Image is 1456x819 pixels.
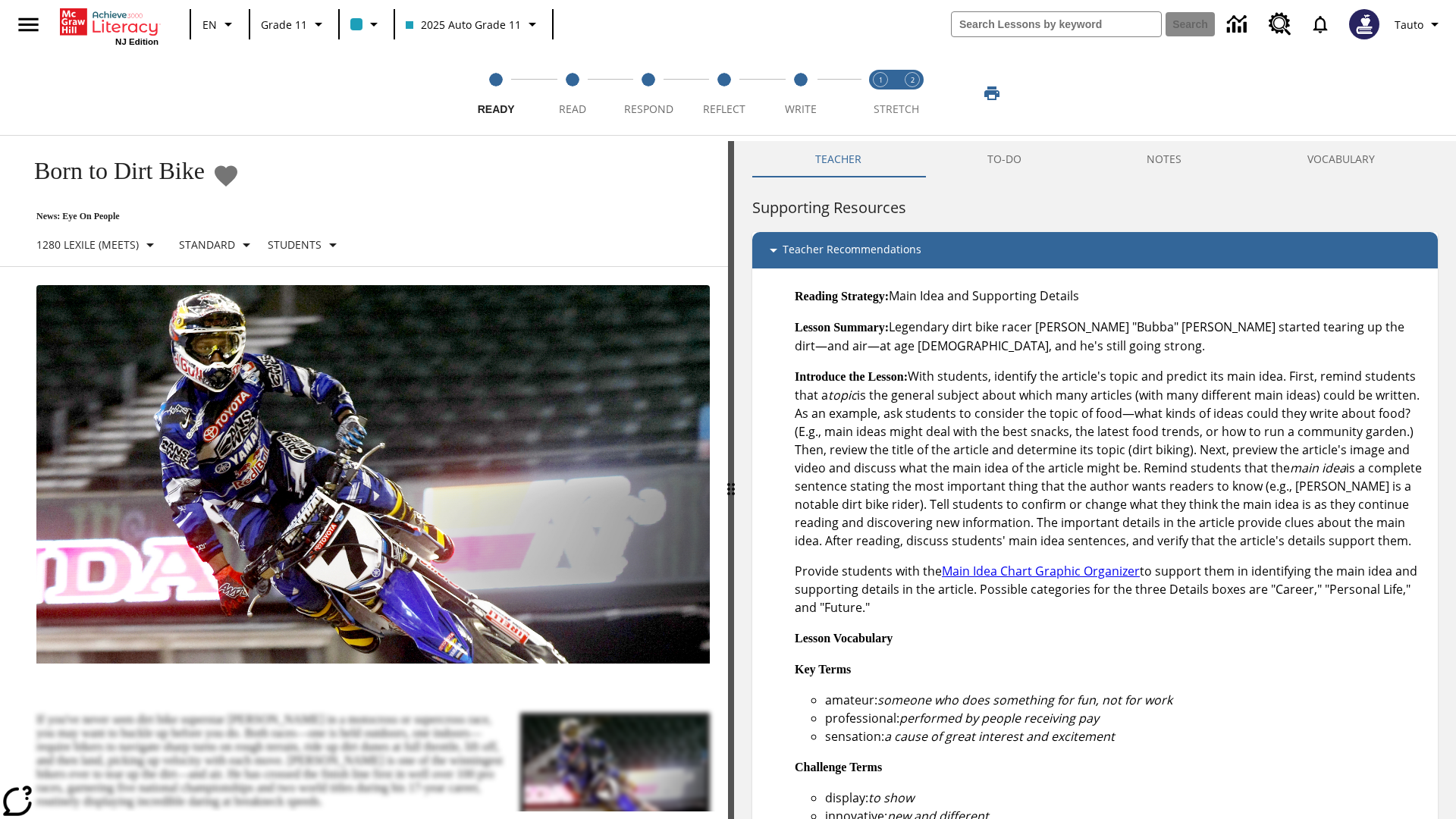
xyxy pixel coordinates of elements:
[752,141,1438,177] div: Instructional Panel Tabs
[344,11,389,38] button: Class color is light blue. Change class color
[752,141,924,177] button: Teacher
[452,52,540,135] button: Ready step 1 of 5
[400,11,548,38] button: Class: 2025 Auto Grade 11, Select your class
[36,237,139,253] p: 1280 Lexile (Meets)
[968,80,1016,107] button: Print
[795,663,851,676] strong: Key Terms
[268,237,322,253] p: Students
[728,141,734,819] div: Press Enter or Spacebar and then press right and left arrow keys to move the slider
[179,237,235,253] p: Standard
[30,231,165,259] button: Select Lexile, 1280 Lexile (Meets)
[868,789,914,806] em: to show
[828,387,857,403] em: topic
[255,11,334,38] button: Grade: Grade 11, Select a grade
[703,102,745,116] span: Reflect
[1395,17,1423,33] span: Tauto
[825,709,1426,727] li: professional:
[478,103,515,115] span: Ready
[115,37,158,46] span: NJ Edition
[173,231,262,259] button: Scaffolds, Standard
[624,102,673,116] span: Respond
[795,287,1426,306] p: Main Idea and Supporting Details
[825,691,1426,709] li: amateur:
[752,232,1438,268] div: Teacher Recommendations
[879,75,883,85] text: 1
[795,290,889,303] strong: Reading Strategy:
[795,318,1426,355] p: Legendary dirt bike racer [PERSON_NAME] "Bubba" [PERSON_NAME] started tearing up the dirt—and air...
[1389,11,1450,38] button: Profile/Settings
[795,370,908,383] strong: Introduce the Lesson:
[825,789,1426,807] li: display:
[884,728,1115,745] em: a cause of great interest and excitement
[604,52,692,135] button: Respond step 3 of 5
[1349,9,1379,39] img: Avatar
[734,141,1456,819] div: activity
[752,196,1438,220] h6: Supporting Resources
[18,157,205,185] h1: Born to Dirt Bike
[36,285,710,664] img: Motocross racer James Stewart flies through the air on his dirt bike.
[6,2,51,47] button: Open side menu
[924,141,1084,177] button: TO-DO
[877,692,1172,708] em: someone who does something for fun, not for work
[680,52,768,135] button: Reflect step 4 of 5
[795,562,1426,617] p: Provide students with the to support them in identifying the main idea and supporting details in ...
[528,52,616,135] button: Read step 2 of 5
[406,17,521,33] span: 2025 Auto Grade 11
[1260,4,1301,45] a: Resource Center, Will open in new tab
[196,11,244,38] button: Language: EN, Select a language
[899,710,1099,726] em: performed by people receiving pay
[795,761,882,773] strong: Challenge Terms
[890,52,934,135] button: Stretch Respond step 2 of 2
[911,75,915,85] text: 2
[795,367,1426,550] p: With students, identify the article's topic and predict its main idea. First, remind students tha...
[952,12,1161,36] input: search field
[1290,460,1346,476] em: main idea
[874,102,919,116] span: STRETCH
[795,632,893,645] strong: Lesson Vocabulary
[202,17,217,33] span: EN
[1244,141,1438,177] button: VOCABULARY
[825,727,1426,745] li: sensation:
[1301,5,1340,44] a: Notifications
[795,321,889,334] strong: Lesson Summary:
[18,211,348,222] p: News: Eye On People
[60,5,158,46] div: Home
[559,102,586,116] span: Read
[1084,141,1245,177] button: NOTES
[785,102,817,116] span: Write
[262,231,348,259] button: Select Student
[942,563,1140,579] a: Main Idea Chart Graphic Organizer
[783,241,921,259] p: Teacher Recommendations
[1218,4,1260,45] a: Data Center
[757,52,845,135] button: Write step 5 of 5
[212,162,240,189] button: Add to Favorites - Born to Dirt Bike
[1340,5,1389,44] button: Select a new avatar
[261,17,307,33] span: Grade 11
[858,52,902,135] button: Stretch Read step 1 of 2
